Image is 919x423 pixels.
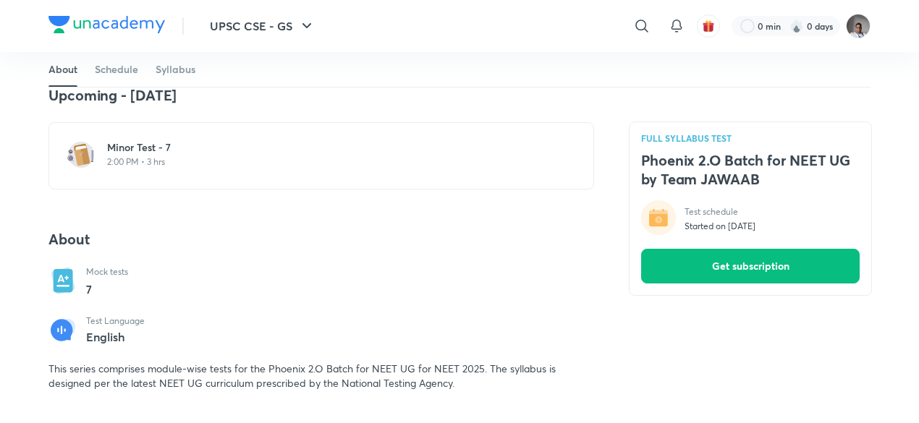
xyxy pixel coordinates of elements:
[641,151,860,189] h4: Phoenix 2.O Batch for NEET UG by Team JAWAAB
[641,249,860,283] button: Get subscription
[107,156,553,168] p: 2:00 PM • 3 hrs
[48,16,165,33] img: Company Logo
[712,259,789,273] span: Get subscription
[702,20,715,33] img: avatar
[156,52,195,87] a: Syllabus
[48,230,594,249] h4: About
[697,14,720,38] button: avatar
[48,16,165,37] a: Company Logo
[86,330,145,343] p: English
[95,52,138,87] a: Schedule
[86,281,128,298] p: 7
[48,362,556,390] span: This series comprises module-wise tests for the Phoenix 2.O Batch for NEET UG for NEET 2025. The ...
[107,140,553,155] h6: Minor Test - 7
[48,86,594,105] h4: Upcoming - [DATE]
[641,134,860,142] p: FULL SYLLABUS TEST
[846,14,871,38] img: Vikram Mathur
[48,52,77,87] a: About
[685,206,755,218] p: Test schedule
[86,266,128,278] p: Mock tests
[201,12,324,40] button: UPSC CSE - GS
[789,19,804,33] img: streak
[685,221,755,232] p: Started on [DATE]
[67,140,96,169] img: test
[86,315,145,327] p: Test Language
